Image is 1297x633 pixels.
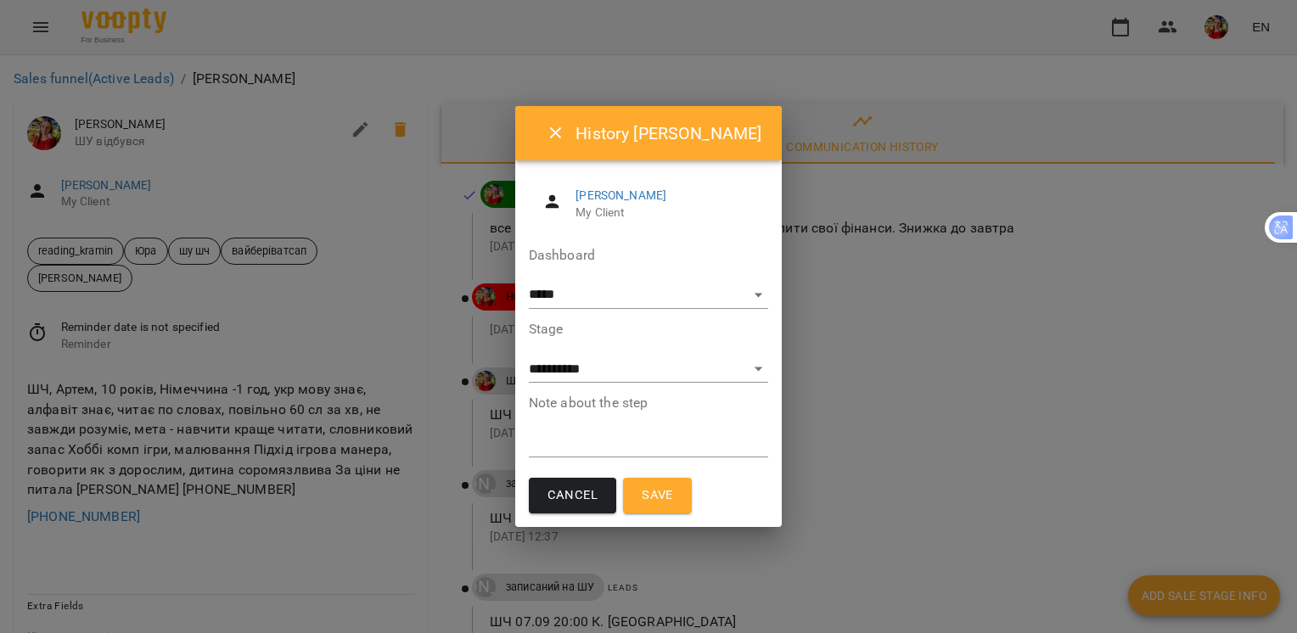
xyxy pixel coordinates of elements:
h6: History [PERSON_NAME] [576,120,761,147]
button: Close [536,113,576,154]
label: Stage [529,322,769,336]
label: Note about the step [529,396,769,410]
label: Dashboard [529,249,769,262]
span: Cancel [547,485,598,507]
button: Cancel [529,478,617,513]
a: [PERSON_NAME] [576,188,666,202]
button: Save [623,478,692,513]
span: My Client [576,204,755,221]
span: Save [642,485,673,507]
